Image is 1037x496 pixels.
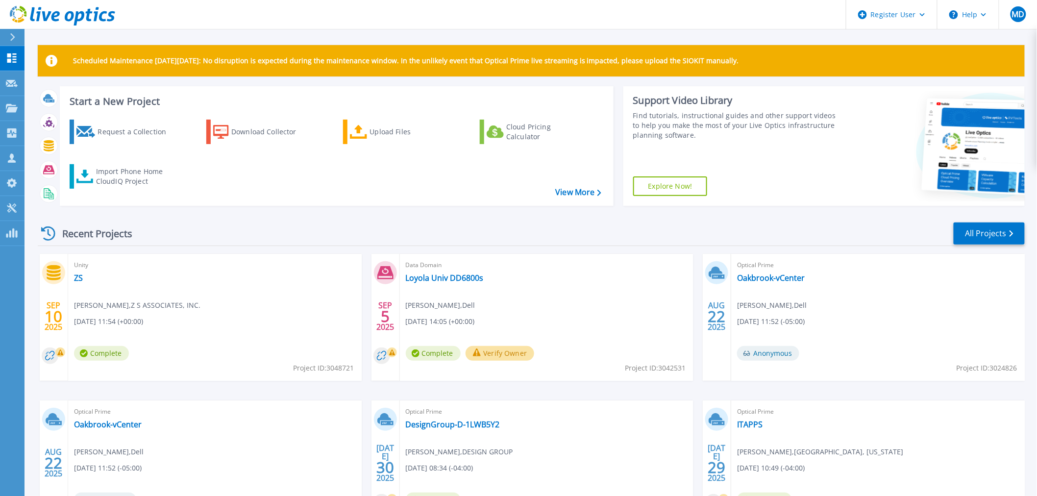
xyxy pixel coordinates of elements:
[73,57,739,65] p: Scheduled Maintenance [DATE][DATE]: No disruption is expected during the maintenance window. In t...
[406,406,688,417] span: Optical Prime
[45,459,62,467] span: 22
[737,260,1019,271] span: Optical Prime
[294,363,354,373] span: Project ID: 3048721
[737,273,805,283] a: Oakbrook-vCenter
[376,445,395,481] div: [DATE] 2025
[406,346,461,361] span: Complete
[74,300,200,311] span: [PERSON_NAME] , Z S ASSOCIATES, INC.
[406,273,484,283] a: Loyola Univ DD6800s
[954,223,1025,245] a: All Projects
[70,120,179,144] a: Request a Collection
[466,346,535,361] button: Verify Owner
[98,122,176,142] div: Request a Collection
[381,312,390,321] span: 5
[406,446,513,457] span: [PERSON_NAME] , DESIGN GROUP
[737,406,1019,417] span: Optical Prime
[406,300,475,311] span: [PERSON_NAME] , Dell
[74,260,356,271] span: Unity
[633,111,839,140] div: Find tutorials, instructional guides and other support videos to help you make the most of your L...
[633,94,839,107] div: Support Video Library
[633,176,708,196] a: Explore Now!
[74,463,142,473] span: [DATE] 11:52 (-05:00)
[44,445,63,481] div: AUG 2025
[96,167,173,186] div: Import Phone Home CloudIQ Project
[555,188,601,197] a: View More
[70,96,601,107] h3: Start a New Project
[231,122,310,142] div: Download Collector
[74,346,129,361] span: Complete
[406,463,473,473] span: [DATE] 08:34 (-04:00)
[74,316,143,327] span: [DATE] 11:54 (+00:00)
[737,316,805,327] span: [DATE] 11:52 (-05:00)
[708,463,726,471] span: 29
[708,312,726,321] span: 22
[370,122,448,142] div: Upload Files
[343,120,452,144] a: Upload Files
[737,346,799,361] span: Anonymous
[737,463,805,473] span: [DATE] 10:49 (-04:00)
[708,445,726,481] div: [DATE] 2025
[376,298,395,334] div: SEP 2025
[376,463,394,471] span: 30
[406,420,500,429] a: DesignGroup-D-1LWB5Y2
[44,298,63,334] div: SEP 2025
[38,222,146,246] div: Recent Projects
[625,363,686,373] span: Project ID: 3042531
[74,420,142,429] a: Oakbrook-vCenter
[406,316,475,327] span: [DATE] 14:05 (+00:00)
[74,446,144,457] span: [PERSON_NAME] , Dell
[708,298,726,334] div: AUG 2025
[737,420,763,429] a: ITAPPS
[1012,10,1024,18] span: MD
[74,406,356,417] span: Optical Prime
[957,363,1017,373] span: Project ID: 3024826
[45,312,62,321] span: 10
[737,300,807,311] span: [PERSON_NAME] , Dell
[480,120,589,144] a: Cloud Pricing Calculator
[737,446,903,457] span: [PERSON_NAME] , [GEOGRAPHIC_DATA], [US_STATE]
[206,120,316,144] a: Download Collector
[406,260,688,271] span: Data Domain
[506,122,585,142] div: Cloud Pricing Calculator
[74,273,83,283] a: ZS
